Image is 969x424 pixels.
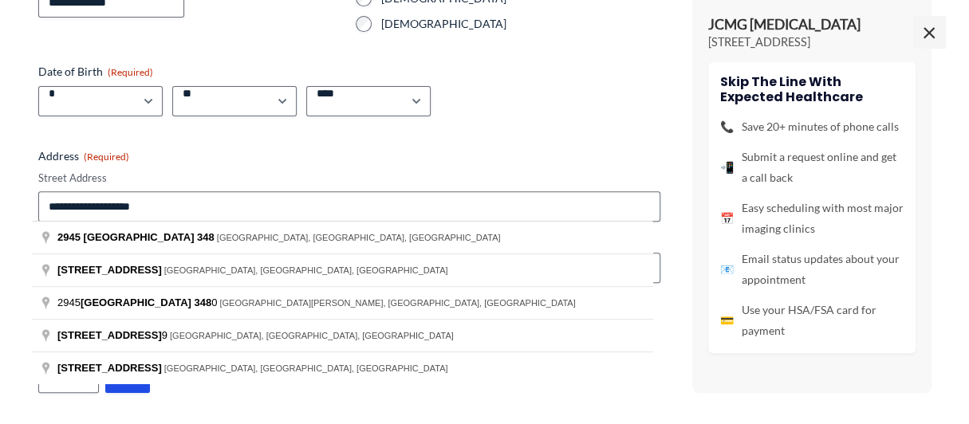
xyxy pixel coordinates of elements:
span: (Required) [108,66,153,78]
span: × [913,16,945,48]
li: Use your HSA/FSA card for payment [720,300,904,341]
legend: Date of Birth [38,64,153,80]
label: Street Address [38,171,660,186]
span: 📞 [720,116,734,137]
span: [GEOGRAPHIC_DATA] 348 [81,296,211,308]
span: [GEOGRAPHIC_DATA], [GEOGRAPHIC_DATA], [GEOGRAPHIC_DATA] [164,363,448,373]
span: 2945 0 [57,296,219,308]
span: [STREET_ADDRESS] [57,362,162,374]
span: 📲 [720,157,734,178]
span: [GEOGRAPHIC_DATA] 348 [84,231,215,243]
span: 9 [57,329,170,341]
p: [STREET_ADDRESS] [708,34,916,50]
li: Submit a request online and get a call back [720,147,904,188]
span: 💳 [720,310,734,331]
span: [GEOGRAPHIC_DATA], [GEOGRAPHIC_DATA], [GEOGRAPHIC_DATA] [170,331,454,340]
li: Email status updates about your appointment [720,249,904,290]
span: [STREET_ADDRESS] [57,264,162,276]
label: [DEMOGRAPHIC_DATA] [381,16,660,32]
span: [GEOGRAPHIC_DATA], [GEOGRAPHIC_DATA], [GEOGRAPHIC_DATA] [217,233,501,242]
span: [GEOGRAPHIC_DATA], [GEOGRAPHIC_DATA], [GEOGRAPHIC_DATA] [164,265,448,275]
span: (Required) [84,151,129,163]
span: 📧 [720,259,734,280]
h4: Skip the line with Expected Healthcare [720,74,904,104]
span: 📅 [720,208,734,229]
p: JCMG [MEDICAL_DATA] [708,17,916,35]
li: Easy scheduling with most major imaging clinics [720,198,904,239]
span: 2945 [57,231,81,243]
span: [GEOGRAPHIC_DATA][PERSON_NAME], [GEOGRAPHIC_DATA], [GEOGRAPHIC_DATA] [219,298,575,308]
li: Save 20+ minutes of phone calls [720,116,904,137]
legend: Address [38,148,129,164]
span: [STREET_ADDRESS] [57,329,162,341]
